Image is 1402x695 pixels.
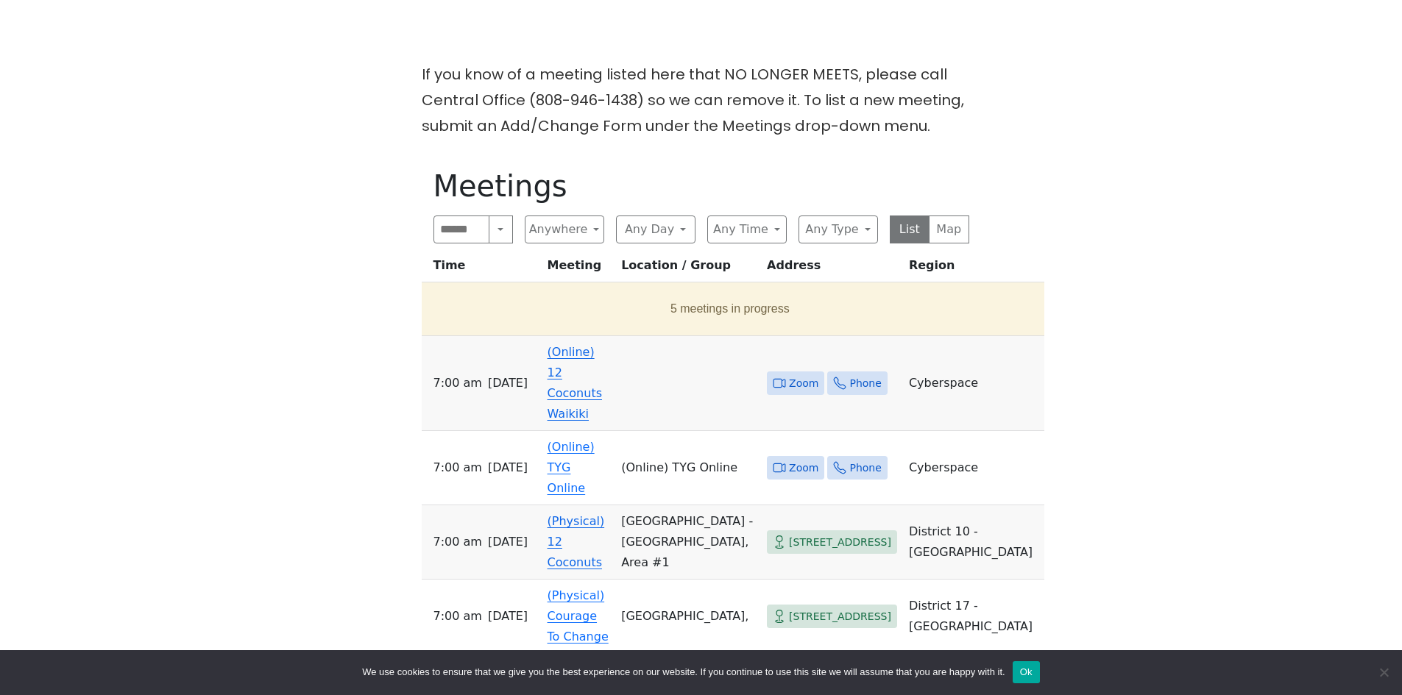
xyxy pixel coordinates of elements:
span: Phone [849,459,881,477]
td: [GEOGRAPHIC_DATA] - [GEOGRAPHIC_DATA], Area #1 [615,505,761,580]
th: Meeting [542,255,616,282]
td: Cyberspace [903,336,1044,431]
span: We use cookies to ensure that we give you the best experience on our website. If you continue to ... [362,665,1005,680]
span: Zoom [789,374,818,393]
span: No [1376,665,1391,680]
span: 7:00 AM [433,457,482,478]
span: [STREET_ADDRESS] [789,533,891,552]
input: Search [433,215,490,243]
th: Region [903,255,1044,282]
span: 7:00 AM [433,606,482,627]
span: [DATE] [488,532,528,552]
h1: Meetings [433,168,969,204]
p: If you know of a meeting listed here that NO LONGER MEETS, please call Central Office (808-946-14... [422,62,981,139]
button: Any Time [707,215,787,243]
td: (Online) TYG Online [615,431,761,505]
button: Any Type [799,215,878,243]
td: [GEOGRAPHIC_DATA], [615,580,761,654]
th: Address [761,255,903,282]
a: (Online) 12 Coconuts Waikiki [548,345,602,421]
button: List [890,215,930,243]
th: Time [422,255,542,282]
td: District 17 - [GEOGRAPHIC_DATA] [903,580,1044,654]
span: Phone [849,374,881,393]
a: (Online) TYG Online [548,440,595,495]
span: [DATE] [488,373,528,393]
a: (Physical) 12 Coconuts [548,514,605,569]
a: (Physical) Courage To Change [548,588,609,644]
button: Search [489,215,512,243]
span: [STREET_ADDRESS] [789,607,891,626]
button: Ok [1013,661,1040,683]
span: [DATE] [488,606,528,627]
span: 7:00 AM [433,373,482,393]
span: [DATE] [488,457,528,478]
span: Zoom [789,459,818,477]
th: Location / Group [615,255,761,282]
span: 7:00 AM [433,532,482,552]
button: Map [929,215,969,243]
td: District 10 - [GEOGRAPHIC_DATA] [903,505,1044,580]
button: Anywhere [525,215,604,243]
button: Any Day [616,215,695,243]
button: 5 meetings in progress [428,288,1033,329]
td: Cyberspace [903,431,1044,505]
